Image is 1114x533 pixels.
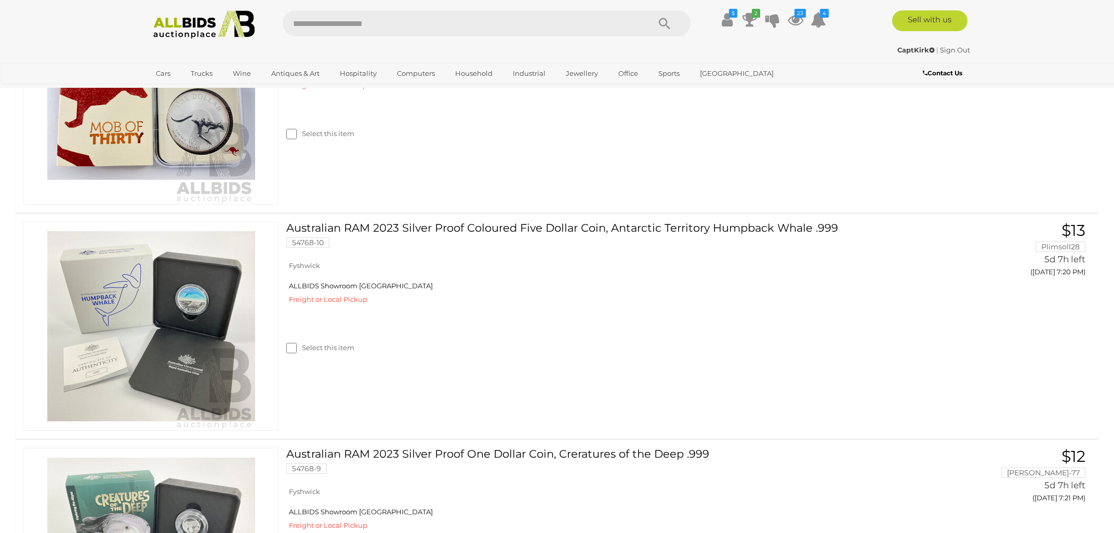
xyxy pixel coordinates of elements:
[923,68,965,79] a: Contact Us
[148,10,260,39] img: Allbids.com.au
[294,448,910,482] a: Australian RAM 2023 Silver Proof One Dollar Coin, Creratures of the Deep .999 54768-9
[448,65,499,82] a: Household
[897,46,935,54] strong: CaptKirk
[286,129,354,139] label: Select this item
[226,65,258,82] a: Wine
[559,65,605,82] a: Jewellery
[923,69,962,77] b: Contact Us
[149,65,177,82] a: Cars
[652,65,686,82] a: Sports
[47,222,255,430] img: 54768-10a.jpeg
[788,10,803,29] a: 23
[264,65,326,82] a: Antiques & Art
[811,10,826,29] a: 4
[892,10,967,31] a: Sell with us
[1062,447,1085,466] span: $12
[719,10,735,29] a: $
[820,9,829,18] i: 4
[752,9,760,18] i: 2
[390,65,442,82] a: Computers
[612,65,645,82] a: Office
[729,9,737,18] i: $
[184,65,219,82] a: Trucks
[926,222,1088,282] a: $13 Plimsoll28 5d 7h left ([DATE] 7:20 PM)
[926,448,1088,508] a: $12 [PERSON_NAME]-77 5d 7h left ([DATE] 7:21 PM)
[506,65,552,82] a: Industrial
[294,222,910,256] a: Australian RAM 2023 Silver Proof Coloured Five Dollar Coin, Antarctic Territory Humpback Whale .9...
[940,46,970,54] a: Sign Out
[333,65,383,82] a: Hospitality
[639,10,691,36] button: Search
[794,9,806,18] i: 23
[897,46,936,54] a: CaptKirk
[1062,221,1085,240] span: $13
[742,10,758,29] a: 2
[936,46,938,54] span: |
[286,343,354,353] label: Select this item
[693,65,780,82] a: [GEOGRAPHIC_DATA]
